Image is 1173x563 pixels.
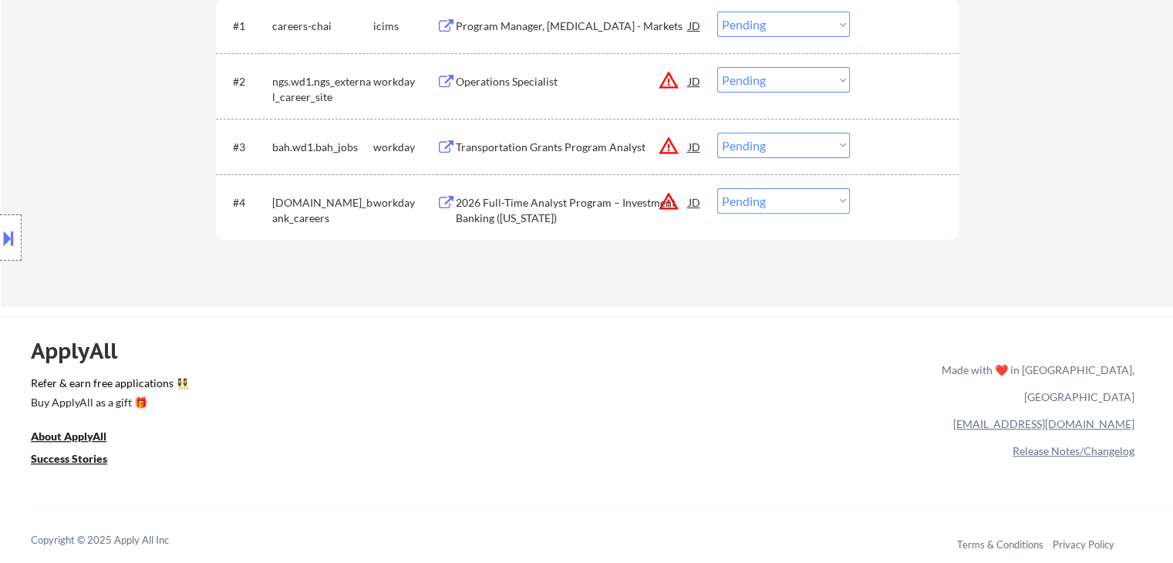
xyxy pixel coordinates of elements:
a: Refer & earn free applications 👯‍♀️ [31,378,619,394]
div: Copyright © 2025 Apply All Inc [31,533,208,548]
div: workday [373,140,437,155]
a: Release Notes/Changelog [1013,444,1134,457]
div: Transportation Grants Program Analyst [456,140,689,155]
button: warning_amber [658,190,679,212]
div: Operations Specialist [456,74,689,89]
div: bah.wd1.bah_jobs [272,140,373,155]
a: Success Stories [31,450,128,470]
div: [DOMAIN_NAME]_bank_careers [272,195,373,225]
div: Program Manager, [MEDICAL_DATA] - Markets [456,19,689,34]
div: careers-chai [272,19,373,34]
div: JD [687,133,703,160]
div: Buy ApplyAll as a gift 🎁 [31,397,185,408]
div: Made with ❤️ in [GEOGRAPHIC_DATA], [GEOGRAPHIC_DATA] [935,356,1134,410]
div: 2026 Full-Time Analyst Program – Investment Banking ([US_STATE]) [456,195,689,225]
div: workday [373,74,437,89]
a: About ApplyAll [31,428,128,447]
button: warning_amber [658,69,679,91]
div: JD [687,188,703,216]
u: About ApplyAll [31,430,106,443]
div: JD [687,12,703,39]
div: #1 [233,19,260,34]
div: ngs.wd1.ngs_external_career_site [272,74,373,104]
a: Privacy Policy [1053,538,1114,551]
div: #2 [233,74,260,89]
a: Terms & Conditions [957,538,1043,551]
div: workday [373,195,437,211]
a: Buy ApplyAll as a gift 🎁 [31,394,185,413]
a: [EMAIL_ADDRESS][DOMAIN_NAME] [953,417,1134,430]
button: warning_amber [658,135,679,157]
div: icims [373,19,437,34]
u: Success Stories [31,452,107,465]
div: JD [687,67,703,95]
